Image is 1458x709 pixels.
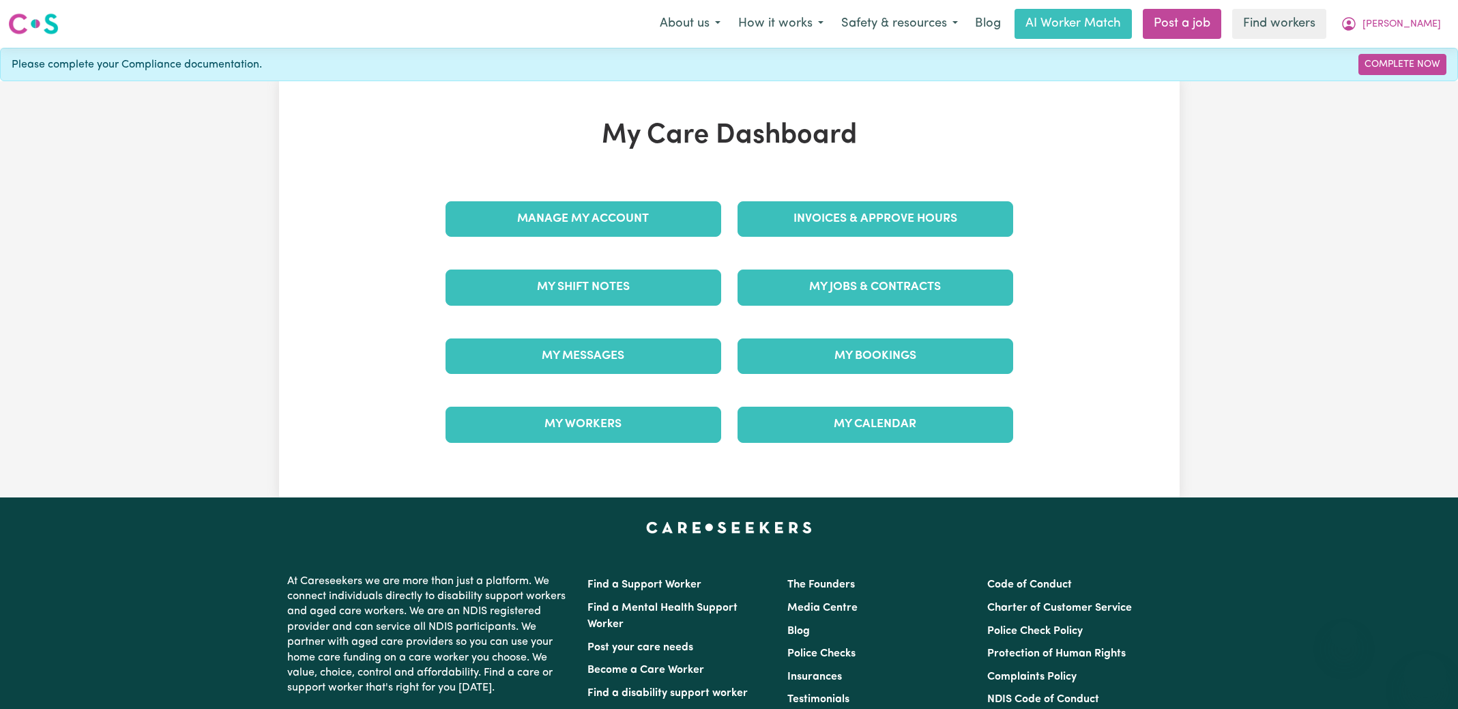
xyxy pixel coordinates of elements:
h1: My Care Dashboard [437,119,1021,152]
a: Protection of Human Rights [987,648,1126,659]
a: Find a Support Worker [587,579,701,590]
a: My Jobs & Contracts [738,270,1013,305]
a: Blog [967,9,1009,39]
span: Please complete your Compliance documentation. [12,57,262,73]
a: Manage My Account [446,201,721,237]
a: Become a Care Worker [587,665,704,676]
a: Charter of Customer Service [987,603,1132,613]
a: Post a job [1143,9,1221,39]
button: About us [651,10,729,38]
a: Post your care needs [587,642,693,653]
iframe: Button to launch messaging window [1403,654,1447,698]
a: My Workers [446,407,721,442]
a: NDIS Code of Conduct [987,694,1099,705]
a: Code of Conduct [987,579,1072,590]
a: Find workers [1232,9,1326,39]
a: Testimonials [787,694,849,705]
a: Find a Mental Health Support Worker [587,603,738,630]
a: My Shift Notes [446,270,721,305]
a: Police Checks [787,648,856,659]
p: At Careseekers we are more than just a platform. We connect individuals directly to disability su... [287,568,571,701]
iframe: Close message [1330,622,1358,649]
a: Police Check Policy [987,626,1083,637]
a: Blog [787,626,810,637]
button: How it works [729,10,832,38]
a: Careseekers logo [8,8,59,40]
button: Safety & resources [832,10,967,38]
img: Careseekers logo [8,12,59,36]
a: Media Centre [787,603,858,613]
a: Complaints Policy [987,671,1077,682]
a: My Calendar [738,407,1013,442]
button: My Account [1332,10,1450,38]
a: Insurances [787,671,842,682]
a: The Founders [787,579,855,590]
span: [PERSON_NAME] [1362,17,1441,32]
a: AI Worker Match [1015,9,1132,39]
a: My Bookings [738,338,1013,374]
a: Careseekers home page [646,522,812,533]
a: Find a disability support worker [587,688,748,699]
a: My Messages [446,338,721,374]
a: Invoices & Approve Hours [738,201,1013,237]
a: Complete Now [1358,54,1446,75]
